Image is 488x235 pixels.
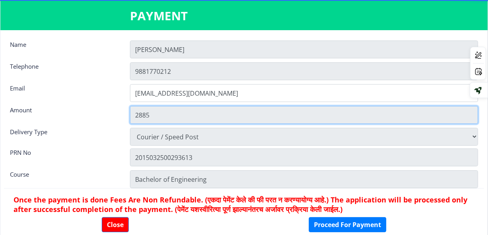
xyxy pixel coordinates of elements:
[130,40,478,58] input: Name
[4,62,124,78] div: Telephone
[130,62,478,80] input: Telephone
[309,217,386,232] button: Proceed For Payment
[130,170,478,188] input: Zipcode
[102,217,129,232] button: Close
[4,148,124,164] div: PRN No
[130,106,478,124] input: Amount
[130,84,478,102] input: Email
[4,106,124,122] div: Amount
[4,170,124,186] div: Course
[14,195,474,214] h6: Once the payment is done Fees Are Non Refundable. (एकदा पेमेंट केले की फी परत न करण्यायोग्य आहे.)...
[4,84,124,100] div: Email
[130,148,478,166] input: Zipcode
[4,40,124,56] div: Name
[130,8,358,24] h3: PAYMENT
[4,128,124,144] div: Delivery Type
